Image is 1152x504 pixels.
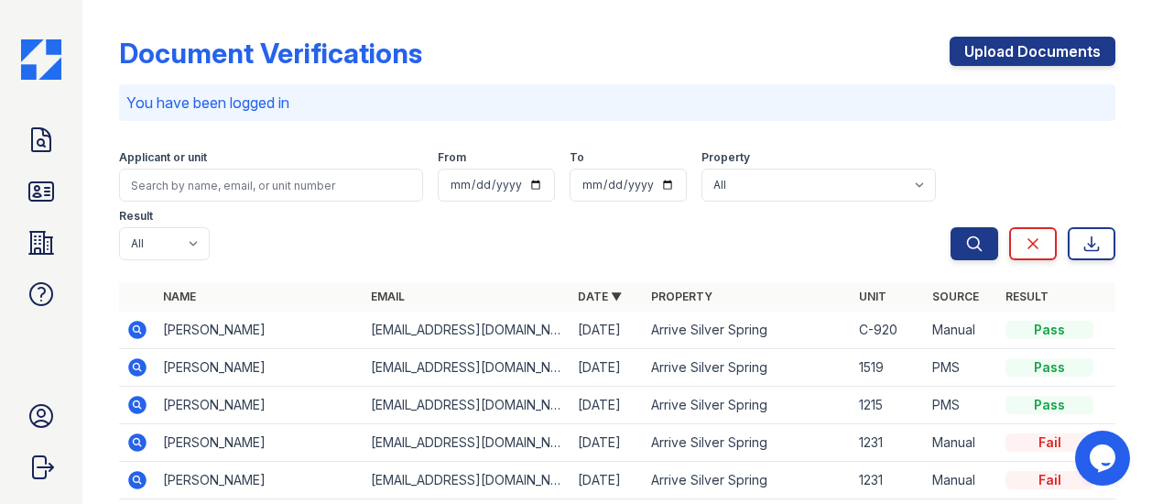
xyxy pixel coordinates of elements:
[950,37,1115,66] a: Upload Documents
[119,150,207,165] label: Applicant or unit
[1005,290,1049,303] a: Result
[859,290,886,303] a: Unit
[644,349,852,387] td: Arrive Silver Spring
[578,290,622,303] a: Date ▼
[852,312,925,349] td: C-920
[21,39,61,80] img: CE_Icon_Blue-c292c112584629df590d857e76928e9f676e5b41ef8f769ba2f05ee15b207248.png
[644,312,852,349] td: Arrive Silver Spring
[156,387,364,424] td: [PERSON_NAME]
[119,209,153,224] label: Result
[932,290,979,303] a: Source
[364,462,571,499] td: [EMAIL_ADDRESS][DOMAIN_NAME]
[571,387,644,424] td: [DATE]
[925,312,998,349] td: Manual
[571,462,644,499] td: [DATE]
[571,424,644,462] td: [DATE]
[364,349,571,387] td: [EMAIL_ADDRESS][DOMAIN_NAME]
[651,290,712,303] a: Property
[1005,433,1093,452] div: Fail
[644,424,852,462] td: Arrive Silver Spring
[364,312,571,349] td: [EMAIL_ADDRESS][DOMAIN_NAME]
[1005,396,1093,414] div: Pass
[119,169,423,202] input: Search by name, email, or unit number
[1075,431,1134,486] iframe: chat widget
[852,349,925,387] td: 1519
[570,150,584,165] label: To
[156,349,364,387] td: [PERSON_NAME]
[701,150,750,165] label: Property
[925,424,998,462] td: Manual
[156,312,364,349] td: [PERSON_NAME]
[644,387,852,424] td: Arrive Silver Spring
[852,424,925,462] td: 1231
[119,37,422,70] div: Document Verifications
[1005,358,1093,377] div: Pass
[925,462,998,499] td: Manual
[364,387,571,424] td: [EMAIL_ADDRESS][DOMAIN_NAME]
[1005,471,1093,489] div: Fail
[438,150,466,165] label: From
[925,387,998,424] td: PMS
[371,290,405,303] a: Email
[571,312,644,349] td: [DATE]
[571,349,644,387] td: [DATE]
[126,92,1108,114] p: You have been logged in
[1005,321,1093,339] div: Pass
[163,290,196,303] a: Name
[925,349,998,387] td: PMS
[156,462,364,499] td: [PERSON_NAME]
[364,424,571,462] td: [EMAIL_ADDRESS][DOMAIN_NAME]
[644,462,852,499] td: Arrive Silver Spring
[852,387,925,424] td: 1215
[156,424,364,462] td: [PERSON_NAME]
[852,462,925,499] td: 1231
